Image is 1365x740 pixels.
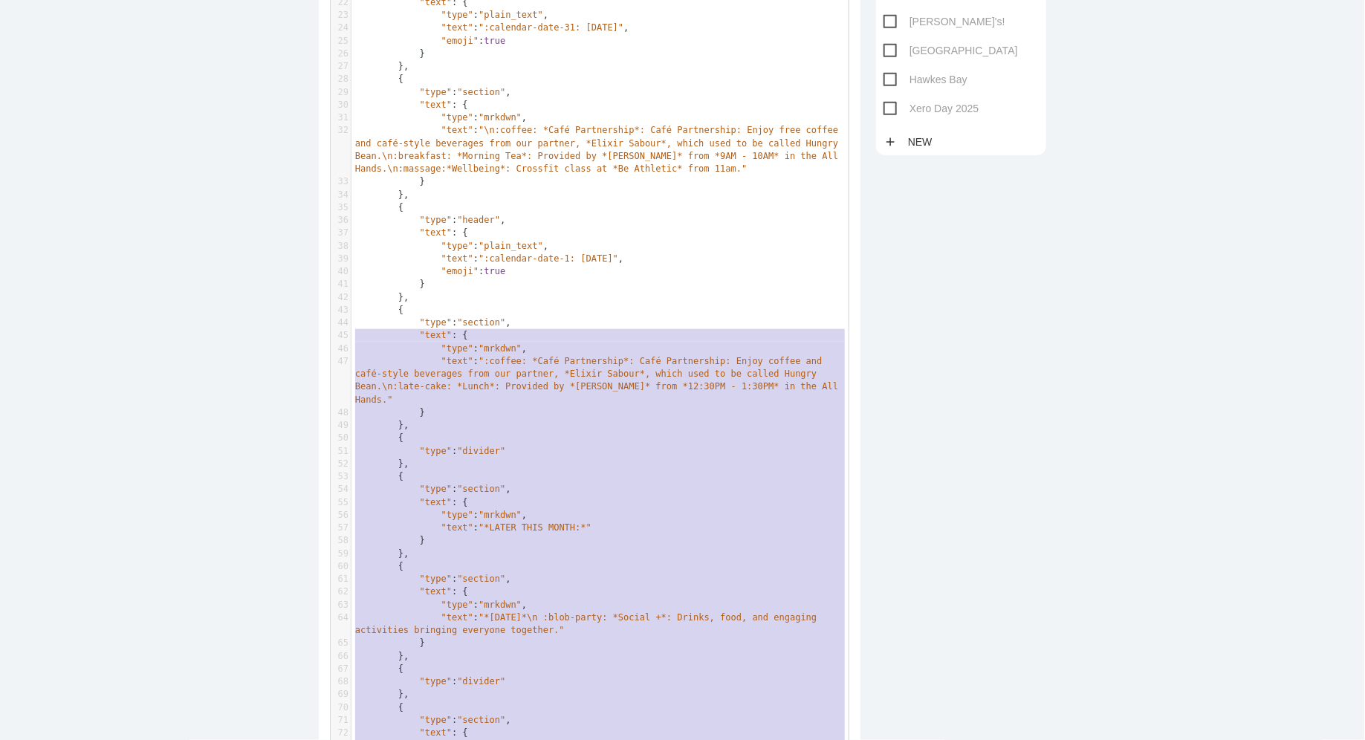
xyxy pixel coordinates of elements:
div: 36 [331,214,351,227]
span: : , [355,600,527,610]
span: [PERSON_NAME]'s! [883,13,1005,31]
span: }, [355,61,409,71]
div: 43 [331,304,351,317]
div: 41 [331,278,351,291]
div: 31 [331,111,351,124]
div: 49 [331,419,351,432]
span: { [355,305,403,315]
div: 32 [331,124,351,137]
span: "mrkdwn" [479,112,522,123]
i: add [883,129,897,155]
span: : [355,612,823,635]
span: : , [355,317,511,328]
span: "mrkdwn" [479,600,522,610]
div: 25 [331,35,351,48]
span: "text" [420,100,452,110]
span: ":calendar-date-1: [DATE]" [479,253,618,264]
div: 51 [331,445,351,458]
span: : { [355,586,468,597]
span: ":calendar-date-31: [DATE]" [479,22,623,33]
span: : , [355,22,629,33]
span: "text" [441,22,473,33]
span: { [355,74,403,84]
span: "divider" [457,676,505,687]
div: 26 [331,48,351,60]
span: : { [355,227,468,238]
div: 53 [331,470,351,483]
span: "type" [420,446,452,456]
span: "divider" [457,446,505,456]
div: 57 [331,522,351,534]
div: 63 [331,599,351,611]
span: : , [355,241,548,251]
span: { [355,432,403,443]
span: { [355,471,403,481]
div: 40 [331,265,351,278]
span: : , [355,253,623,264]
div: 35 [331,201,351,214]
span: "\n:coffee: *Café Partnership*: Café Partnership: Enjoy free coffee and café-style beverages from... [355,125,844,174]
span: "*[DATE]*\n :blob-party: *Social +*: Drinks, food, and engaging activities bringing everyone toge... [355,612,823,635]
span: } [355,535,425,545]
span: "text" [420,330,452,340]
span: "mrkdwn" [479,343,522,354]
span: "type" [420,715,452,725]
span: "text" [420,727,452,738]
div: 37 [331,227,351,239]
span: { [355,561,403,571]
span: "section" [457,574,505,584]
span: : , [355,87,511,97]
span: : [355,446,505,456]
span: : , [355,715,511,725]
div: 47 [331,355,351,368]
div: 42 [331,291,351,304]
div: 38 [331,240,351,253]
span: : [355,266,505,276]
span: "text" [441,253,473,264]
span: "text" [420,497,452,507]
span: "section" [457,484,505,494]
span: Hawkes Bay [883,71,967,89]
span: : { [355,497,468,507]
span: : [355,356,843,405]
span: }, [355,651,409,661]
span: "text" [441,612,473,623]
span: } [355,637,425,648]
div: 67 [331,663,351,675]
span: "text" [441,125,473,135]
div: 66 [331,650,351,663]
div: 44 [331,317,351,329]
div: 33 [331,175,351,188]
div: 29 [331,86,351,99]
span: } [355,279,425,289]
div: 24 [331,22,351,34]
span: : , [355,574,511,584]
span: "type" [420,484,452,494]
span: "type" [420,215,452,225]
div: 54 [331,483,351,496]
div: 69 [331,688,351,701]
span: : [355,36,505,46]
span: : { [355,100,468,110]
div: 61 [331,573,351,585]
span: : , [355,343,527,354]
div: 62 [331,585,351,598]
span: "text" [441,522,473,533]
span: [GEOGRAPHIC_DATA] [883,42,1018,60]
div: 23 [331,9,351,22]
span: "type" [441,600,473,610]
span: }, [355,292,409,302]
span: "type" [420,676,452,687]
span: }, [355,689,409,699]
div: 28 [331,73,351,85]
span: } [355,176,425,186]
span: "header" [457,215,500,225]
div: 58 [331,534,351,547]
span: }, [355,458,409,469]
div: 34 [331,189,351,201]
span: { [355,663,403,674]
div: 46 [331,343,351,355]
span: "type" [420,317,452,328]
span: : { [355,727,468,738]
div: 30 [331,99,351,111]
